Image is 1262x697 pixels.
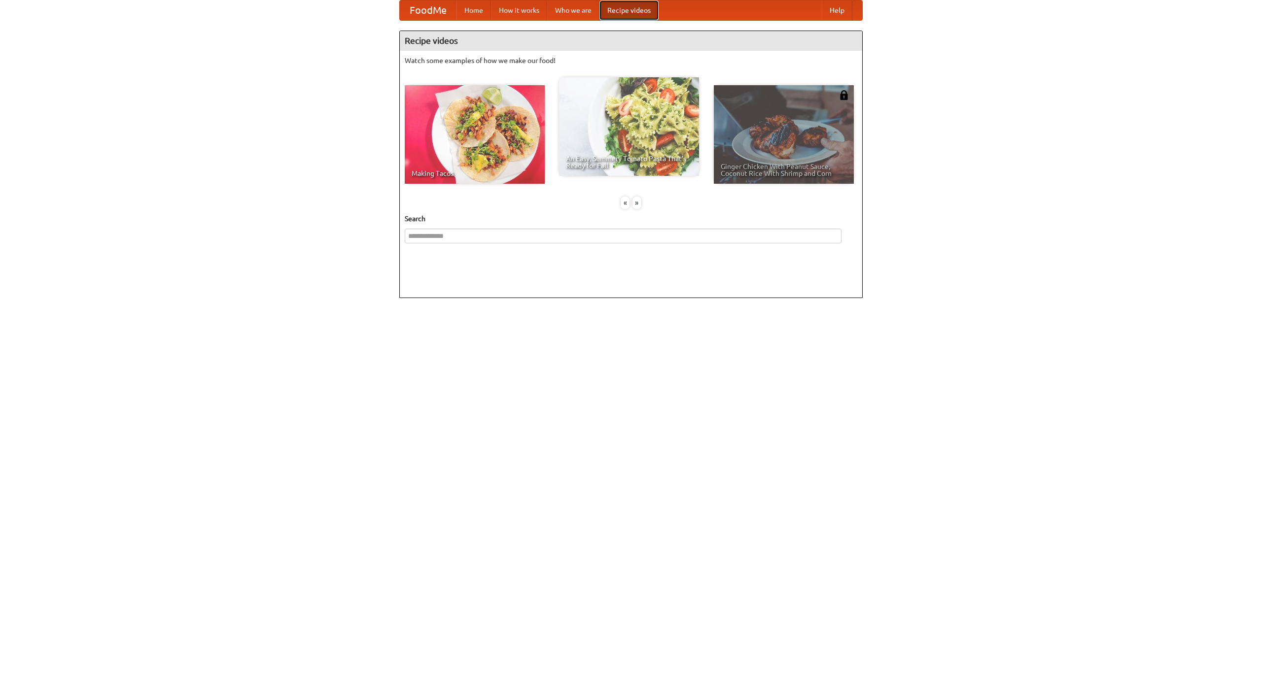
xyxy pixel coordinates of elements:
img: 483408.png [839,90,849,100]
a: How it works [491,0,547,20]
span: An Easy, Summery Tomato Pasta That's Ready for Fall [566,155,692,169]
span: Making Tacos [412,170,538,177]
a: Help [822,0,852,20]
a: FoodMe [400,0,456,20]
div: » [632,197,641,209]
a: Home [456,0,491,20]
div: « [621,197,630,209]
h4: Recipe videos [400,31,862,51]
a: Recipe videos [599,0,659,20]
p: Watch some examples of how we make our food! [405,56,857,66]
a: Who we are [547,0,599,20]
h5: Search [405,214,857,224]
a: Making Tacos [405,85,545,184]
a: An Easy, Summery Tomato Pasta That's Ready for Fall [559,77,699,176]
